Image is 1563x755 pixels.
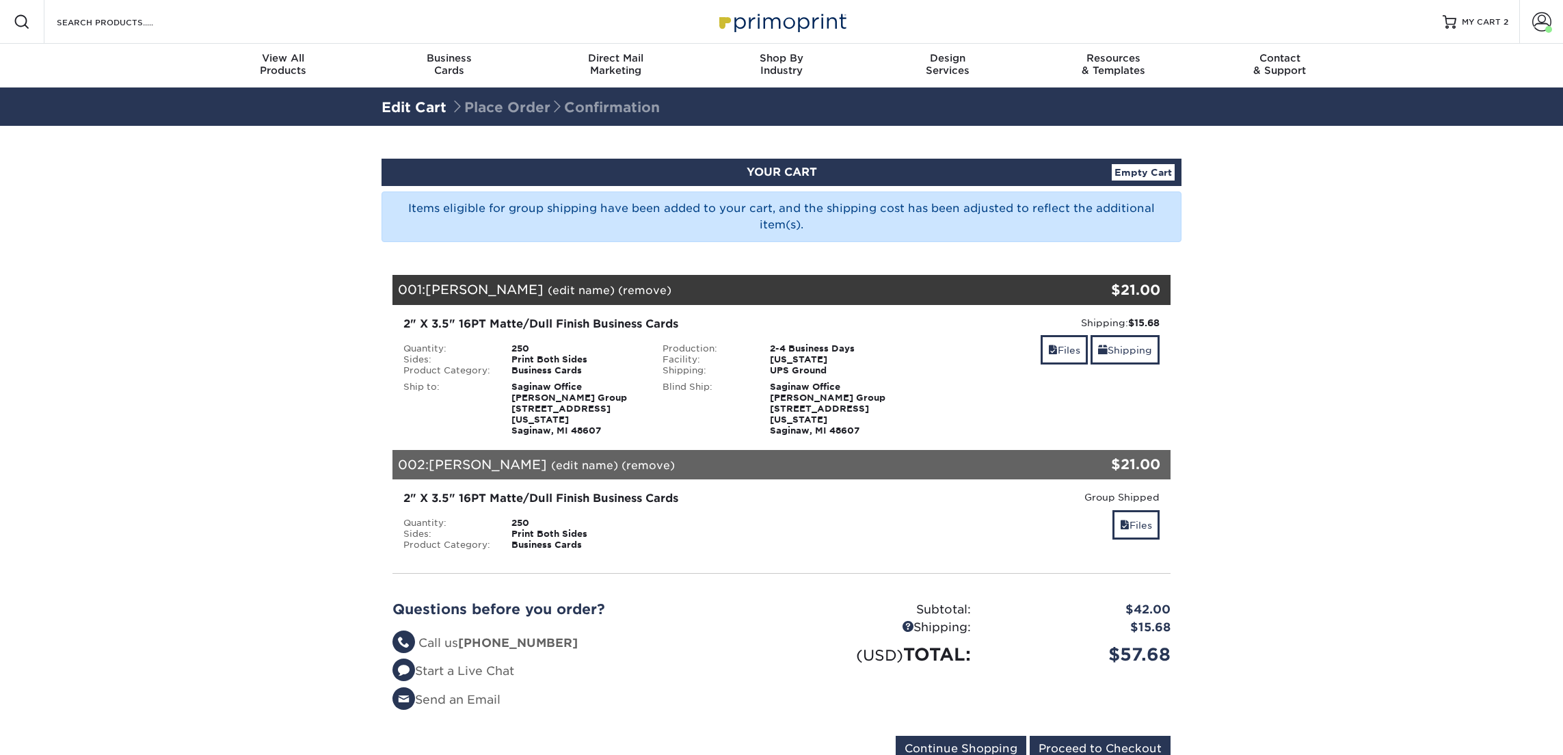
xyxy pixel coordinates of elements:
span: Resources [1030,52,1197,64]
a: Contact& Support [1197,44,1363,88]
span: YOUR CART [747,165,817,178]
div: 2" X 3.5" 16PT Matte/Dull Finish Business Cards [403,490,900,507]
small: (USD) [856,646,903,664]
div: Quantity: [393,518,501,529]
div: Items eligible for group shipping have been added to your cart, and the shipping cost has been ad... [382,191,1181,242]
h2: Questions before you order? [392,601,771,618]
div: 2-4 Business Days [760,343,911,354]
a: BusinessCards [366,44,533,88]
div: Production: [652,343,760,354]
div: Business Cards [501,365,652,376]
span: Contact [1197,52,1363,64]
div: TOTAL: [781,641,981,667]
span: MY CART [1462,16,1501,28]
div: Facility: [652,354,760,365]
div: 002: [392,450,1041,480]
a: View AllProducts [200,44,366,88]
a: (remove) [622,459,675,472]
div: Product Category: [393,540,501,551]
a: Files [1041,335,1088,365]
a: Shipping [1091,335,1160,365]
div: 2" X 3.5" 16PT Matte/Dull Finish Business Cards [403,316,900,332]
div: $42.00 [981,601,1181,619]
div: 250 [501,518,652,529]
strong: Saginaw Office [PERSON_NAME] Group [STREET_ADDRESS][US_STATE] Saginaw, MI 48607 [770,382,885,436]
span: Design [864,52,1030,64]
span: files [1120,520,1130,531]
span: Business [366,52,533,64]
a: Edit Cart [382,99,446,116]
a: Shop ByIndustry [699,44,865,88]
a: Empty Cart [1112,164,1175,181]
div: $15.68 [981,619,1181,637]
span: files [1048,345,1058,356]
span: [PERSON_NAME] [425,282,544,297]
a: (remove) [618,284,671,297]
div: Industry [699,52,865,77]
span: Place Order Confirmation [451,99,660,116]
div: Services [864,52,1030,77]
div: Print Both Sides [501,529,652,540]
div: Marketing [533,52,699,77]
strong: Saginaw Office [PERSON_NAME] Group [STREET_ADDRESS][US_STATE] Saginaw, MI 48607 [511,382,627,436]
a: Files [1112,510,1160,540]
div: Business Cards [501,540,652,551]
div: Shipping: [781,619,981,637]
div: Blind Ship: [652,382,760,436]
li: Call us [392,635,771,652]
div: Sides: [393,354,501,365]
span: Direct Mail [533,52,699,64]
div: Group Shipped [921,490,1160,504]
a: Resources& Templates [1030,44,1197,88]
div: Print Both Sides [501,354,652,365]
strong: [PHONE_NUMBER] [458,636,578,650]
div: UPS Ground [760,365,911,376]
div: Sides: [393,529,501,540]
div: 001: [392,275,1041,305]
strong: $15.68 [1128,317,1160,328]
span: 2 [1504,17,1508,27]
span: shipping [1098,345,1108,356]
div: [US_STATE] [760,354,911,365]
div: Ship to: [393,382,501,436]
div: Cards [366,52,533,77]
div: $57.68 [981,641,1181,667]
div: & Support [1197,52,1363,77]
div: Products [200,52,366,77]
img: Primoprint [713,7,850,36]
a: Send an Email [392,693,500,706]
div: 250 [501,343,652,354]
div: $21.00 [1041,280,1160,300]
a: Direct MailMarketing [533,44,699,88]
a: (edit name) [548,284,615,297]
span: View All [200,52,366,64]
span: [PERSON_NAME] [429,457,547,472]
a: DesignServices [864,44,1030,88]
div: $21.00 [1041,454,1160,475]
div: Subtotal: [781,601,981,619]
span: Shop By [699,52,865,64]
div: Product Category: [393,365,501,376]
div: Shipping: [921,316,1160,330]
div: Shipping: [652,365,760,376]
a: Start a Live Chat [392,664,514,678]
div: & Templates [1030,52,1197,77]
input: SEARCH PRODUCTS..... [55,14,189,30]
a: (edit name) [551,459,618,472]
div: Quantity: [393,343,501,354]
